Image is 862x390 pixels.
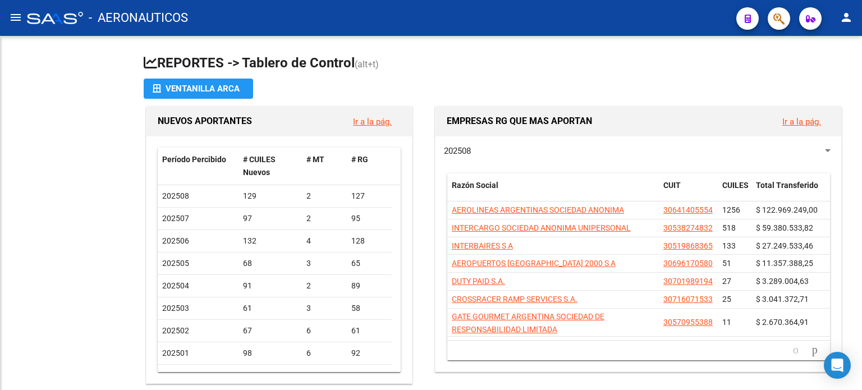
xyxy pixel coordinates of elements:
span: 133 [722,241,736,250]
span: CROSSRACER RAMP SERVICES S.A. [452,295,577,304]
span: 30716071533 [663,295,713,304]
span: $ 11.357.388,25 [756,259,813,268]
datatable-header-cell: Total Transferido [751,173,830,210]
span: 202504 [162,281,189,290]
span: # MT [306,155,324,164]
span: 30519868365 [663,241,713,250]
button: Ventanilla ARCA [144,79,253,99]
datatable-header-cell: # MT [302,148,347,185]
div: 61 [243,302,298,315]
div: 2 [306,190,342,203]
span: # CUILES Nuevos [243,155,276,177]
div: 128 [351,235,387,247]
span: Razón Social [452,181,498,190]
span: 202505 [162,259,189,268]
span: 30538274832 [663,223,713,232]
span: 202508 [444,146,471,156]
span: 202412 [162,371,189,380]
a: go to previous page [788,344,804,356]
span: Período Percibido [162,155,226,164]
span: # RG [351,155,368,164]
div: 89 [351,279,387,292]
div: 67 [243,324,298,337]
span: CUILES [722,181,749,190]
span: 30570955388 [663,318,713,327]
span: $ 2.670.364,91 [756,318,809,327]
datatable-header-cell: Razón Social [447,173,659,210]
div: 92 [351,347,387,360]
div: 129 [243,190,298,203]
div: 65 [351,257,387,270]
a: Ir a la pág. [782,117,821,127]
span: $ 122.969.249,00 [756,205,818,214]
div: 6 [306,347,342,360]
span: $ 3.041.372,71 [756,295,809,304]
div: 4 [306,235,342,247]
div: 91 [243,279,298,292]
span: GATE GOURMET ARGENTINA SOCIEDAD DE RESPONSABILIDAD LIMITADA [452,312,604,334]
button: Ir a la pág. [773,111,830,132]
div: 23 [306,369,342,382]
span: 25 [722,295,731,304]
div: 3 [306,302,342,315]
span: 1256 [722,205,740,214]
span: 518 [722,223,736,232]
span: 30696170580 [663,259,713,268]
span: $ 3.289.004,63 [756,277,809,286]
span: 202501 [162,348,189,357]
span: Total Transferido [756,181,818,190]
span: 27 [722,277,731,286]
mat-icon: menu [9,11,22,24]
datatable-header-cell: CUILES [718,173,751,210]
datatable-header-cell: # CUILES Nuevos [239,148,302,185]
span: (alt+t) [355,59,379,70]
div: 68 [243,257,298,270]
div: 116 [243,369,298,382]
span: 30641405554 [663,205,713,214]
div: Open Intercom Messenger [824,352,851,379]
span: 11 [722,318,731,327]
span: $ 27.249.533,46 [756,241,813,250]
span: AEROLINEAS ARGENTINAS SOCIEDAD ANONIMA [452,205,624,214]
span: 202506 [162,236,189,245]
span: NUEVOS APORTANTES [158,116,252,126]
div: 58 [351,302,387,315]
span: INTERBAIRES S A [452,241,513,250]
datatable-header-cell: # RG [347,148,392,185]
span: 202503 [162,304,189,313]
div: 6 [306,324,342,337]
a: Ir a la pág. [353,117,392,127]
span: 202507 [162,214,189,223]
div: 127 [351,190,387,203]
button: Ir a la pág. [344,111,401,132]
span: 202508 [162,191,189,200]
div: 98 [243,347,298,360]
div: 2 [306,212,342,225]
datatable-header-cell: CUIT [659,173,718,210]
div: 132 [243,235,298,247]
span: AEROPUERTOS [GEOGRAPHIC_DATA] 2000 S A [452,259,616,268]
div: 61 [351,324,387,337]
span: EMPRESAS RG QUE MAS APORTAN [447,116,592,126]
div: 97 [243,212,298,225]
span: 202502 [162,326,189,335]
span: - AERONAUTICOS [89,6,188,30]
mat-icon: person [840,11,853,24]
datatable-header-cell: Período Percibido [158,148,239,185]
span: CUIT [663,181,681,190]
h1: REPORTES -> Tablero de Control [144,54,844,74]
div: Ventanilla ARCA [153,79,244,99]
span: $ 59.380.533,82 [756,223,813,232]
a: go to next page [807,344,823,356]
div: 95 [351,212,387,225]
div: 93 [351,369,387,382]
span: 30701989194 [663,277,713,286]
span: INTERCARGO SOCIEDAD ANONIMA UNIPERSONAL [452,223,631,232]
div: 3 [306,257,342,270]
span: DUTY PAID S.A. [452,277,505,286]
div: 2 [306,279,342,292]
span: 51 [722,259,731,268]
